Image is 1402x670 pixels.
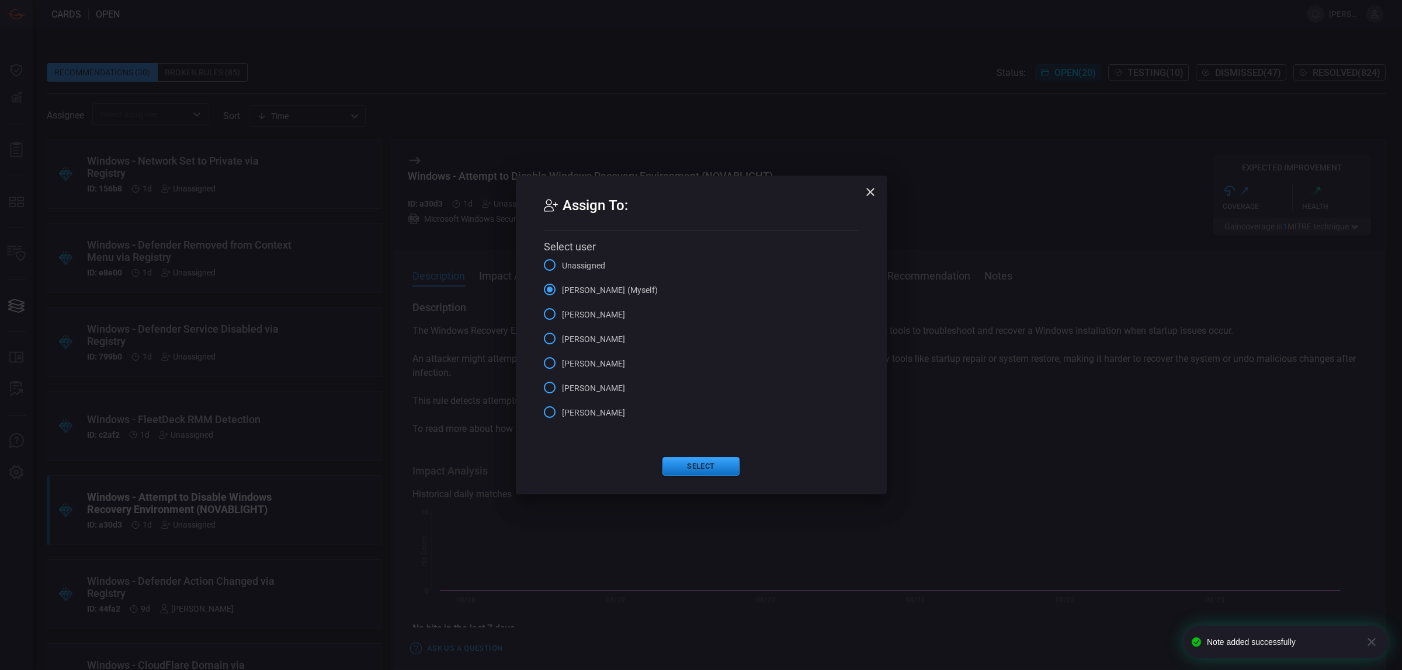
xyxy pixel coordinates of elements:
span: Select user [544,240,596,253]
h2: Assign To: [544,194,859,231]
button: Select [662,457,740,476]
span: [PERSON_NAME] (Myself) [562,284,658,296]
span: [PERSON_NAME] [562,333,626,346]
div: Note added successfully [1207,637,1356,647]
span: Unassigned [562,260,606,272]
span: [PERSON_NAME] [562,407,626,419]
span: [PERSON_NAME] [562,309,626,321]
span: [PERSON_NAME] [562,358,626,370]
span: [PERSON_NAME] [562,382,626,395]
